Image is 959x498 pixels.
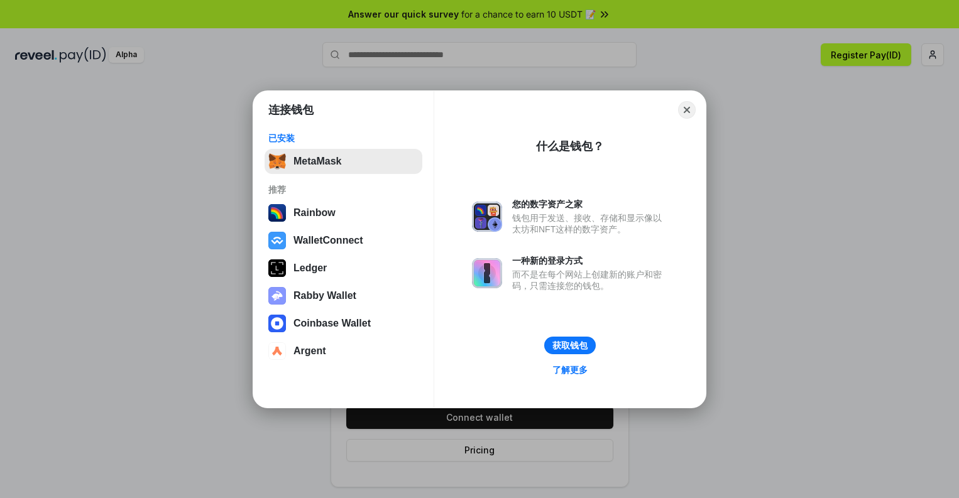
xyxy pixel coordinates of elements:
div: WalletConnect [293,235,363,246]
button: Argent [265,338,422,364]
div: MetaMask [293,156,341,167]
button: WalletConnect [265,228,422,253]
div: 钱包用于发送、接收、存储和显示像以太坊和NFT这样的数字资产。 [512,212,668,235]
div: 您的数字资产之家 [512,198,668,210]
img: svg+xml,%3Csvg%20fill%3D%22none%22%20height%3D%2233%22%20viewBox%3D%220%200%2035%2033%22%20width%... [268,153,286,170]
div: 已安装 [268,133,419,144]
h1: 连接钱包 [268,102,314,117]
img: svg+xml,%3Csvg%20xmlns%3D%22http%3A%2F%2Fwww.w3.org%2F2000%2Fsvg%22%20width%3D%2228%22%20height%3... [268,259,286,277]
button: Coinbase Wallet [265,311,422,336]
div: 什么是钱包？ [536,139,604,154]
button: MetaMask [265,149,422,174]
img: svg+xml,%3Csvg%20width%3D%22120%22%20height%3D%22120%22%20viewBox%3D%220%200%20120%20120%22%20fil... [268,204,286,222]
button: Close [678,101,696,119]
button: Ledger [265,256,422,281]
div: 了解更多 [552,364,588,376]
div: Rainbow [293,207,336,219]
img: svg+xml,%3Csvg%20width%3D%2228%22%20height%3D%2228%22%20viewBox%3D%220%200%2028%2028%22%20fill%3D... [268,232,286,249]
div: 获取钱包 [552,340,588,351]
div: 推荐 [268,184,419,195]
button: 获取钱包 [544,337,596,354]
div: Argent [293,345,326,357]
img: svg+xml,%3Csvg%20width%3D%2228%22%20height%3D%2228%22%20viewBox%3D%220%200%2028%2028%22%20fill%3D... [268,342,286,360]
a: 了解更多 [545,362,595,378]
div: Ledger [293,263,327,274]
img: svg+xml,%3Csvg%20xmlns%3D%22http%3A%2F%2Fwww.w3.org%2F2000%2Fsvg%22%20fill%3D%22none%22%20viewBox... [472,258,502,288]
button: Rabby Wallet [265,283,422,308]
img: svg+xml,%3Csvg%20xmlns%3D%22http%3A%2F%2Fwww.w3.org%2F2000%2Fsvg%22%20fill%3D%22none%22%20viewBox... [472,202,502,232]
div: Rabby Wallet [293,290,356,301]
div: 而不是在每个网站上创建新的账户和密码，只需连接您的钱包。 [512,269,668,291]
img: svg+xml,%3Csvg%20xmlns%3D%22http%3A%2F%2Fwww.w3.org%2F2000%2Fsvg%22%20fill%3D%22none%22%20viewBox... [268,287,286,305]
button: Rainbow [265,200,422,225]
img: svg+xml,%3Csvg%20width%3D%2228%22%20height%3D%2228%22%20viewBox%3D%220%200%2028%2028%22%20fill%3D... [268,315,286,332]
div: Coinbase Wallet [293,318,371,329]
div: 一种新的登录方式 [512,255,668,266]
